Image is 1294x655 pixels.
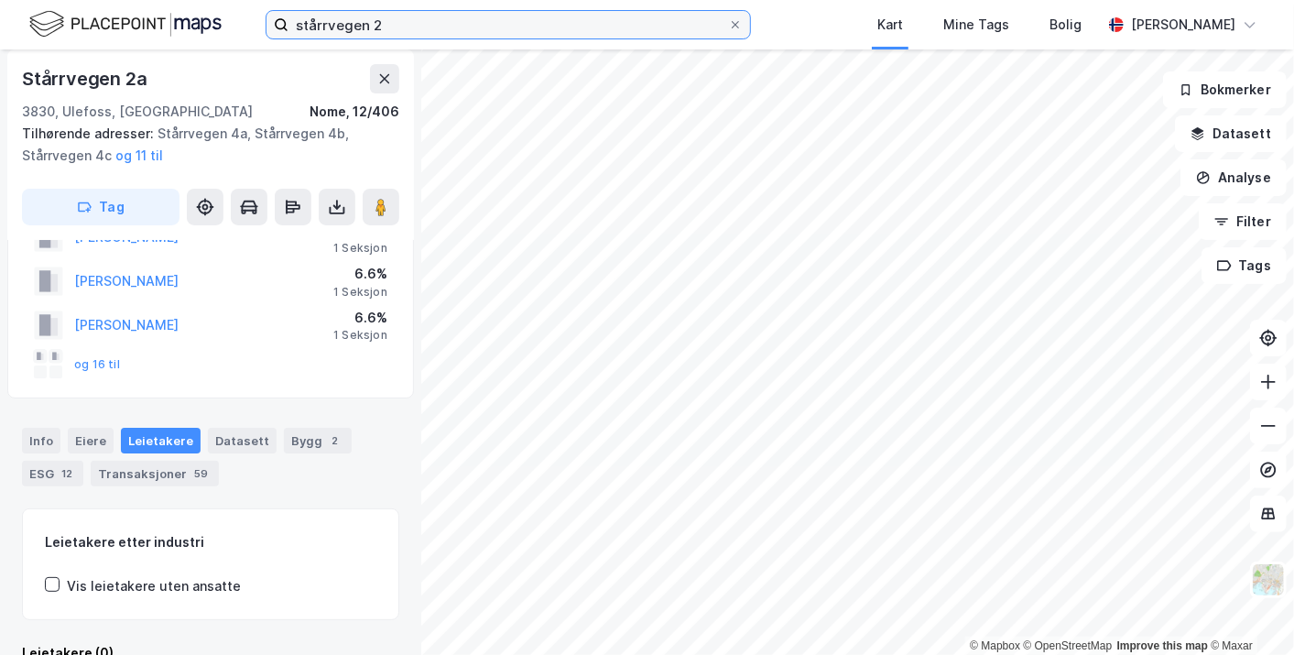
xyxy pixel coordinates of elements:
[68,428,114,453] div: Eiere
[1251,562,1286,597] img: Z
[22,101,253,123] div: 3830, Ulefoss, [GEOGRAPHIC_DATA]
[877,14,903,36] div: Kart
[1202,567,1294,655] div: Kontrollprogram for chat
[91,461,219,486] div: Transaksjoner
[45,531,376,553] div: Leietakere etter industri
[22,126,158,141] span: Tilhørende adresser:
[288,11,728,38] input: Søk på adresse, matrikkel, gårdeiere, leietakere eller personer
[1024,639,1113,652] a: OpenStreetMap
[333,328,387,343] div: 1 Seksjon
[326,431,344,450] div: 2
[22,461,83,486] div: ESG
[121,428,201,453] div: Leietakere
[333,263,387,285] div: 6.6%
[1180,159,1287,196] button: Analyse
[58,464,76,483] div: 12
[1163,71,1287,108] button: Bokmerker
[22,64,150,93] div: Stårrvegen 2a
[970,639,1020,652] a: Mapbox
[208,428,277,453] div: Datasett
[190,464,212,483] div: 59
[1202,567,1294,655] iframe: Chat Widget
[1131,14,1235,36] div: [PERSON_NAME]
[333,307,387,329] div: 6.6%
[1175,115,1287,152] button: Datasett
[22,428,60,453] div: Info
[943,14,1009,36] div: Mine Tags
[1202,247,1287,284] button: Tags
[333,241,387,256] div: 1 Seksjon
[284,428,352,453] div: Bygg
[22,189,179,225] button: Tag
[1199,203,1287,240] button: Filter
[1049,14,1082,36] div: Bolig
[67,575,241,597] div: Vis leietakere uten ansatte
[29,8,222,40] img: logo.f888ab2527a4732fd821a326f86c7f29.svg
[22,123,385,167] div: Stårrvegen 4a, Stårrvegen 4b, Stårrvegen 4c
[310,101,399,123] div: Nome, 12/406
[1117,639,1208,652] a: Improve this map
[333,285,387,300] div: 1 Seksjon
